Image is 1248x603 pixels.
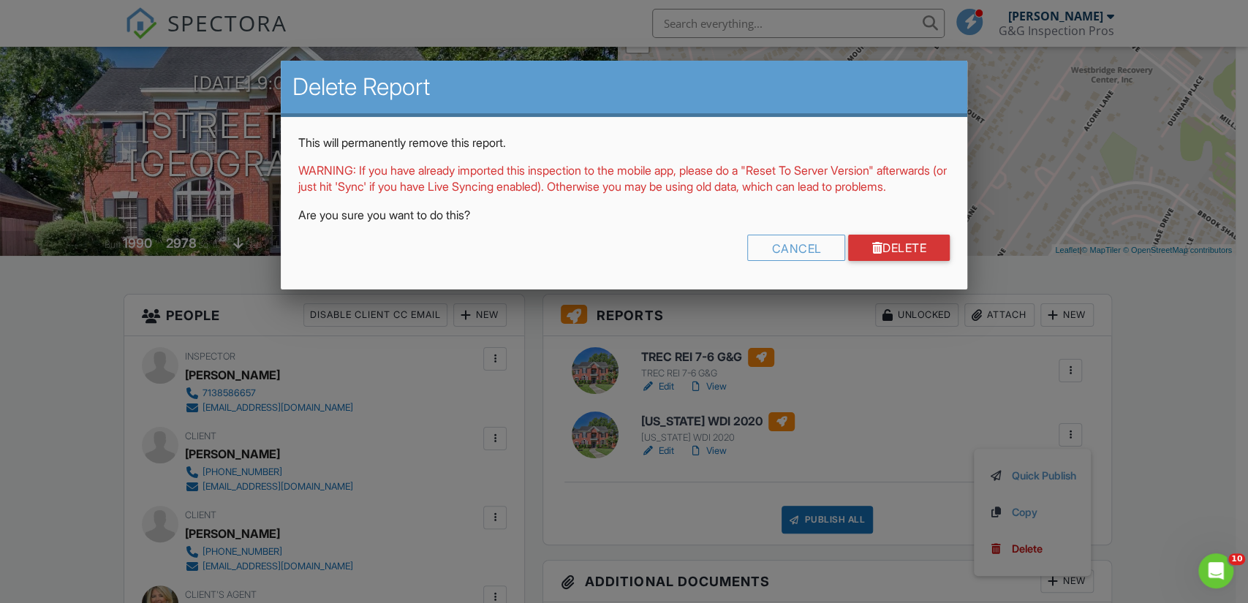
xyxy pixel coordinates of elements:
span: 10 [1228,553,1245,565]
div: Cancel [747,235,845,261]
h2: Delete Report [292,72,956,102]
a: Delete [848,235,950,261]
p: Are you sure you want to do this? [298,207,950,223]
p: WARNING: If you have already imported this inspection to the mobile app, please do a "Reset To Se... [298,162,950,195]
iframe: Intercom live chat [1198,553,1233,588]
p: This will permanently remove this report. [298,134,950,151]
